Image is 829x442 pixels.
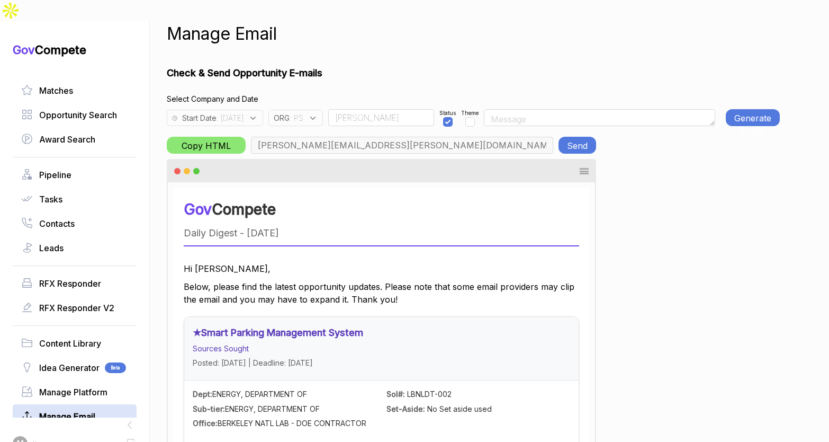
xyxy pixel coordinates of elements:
[21,410,128,423] a: Manage Email
[184,280,579,306] p: Below, please find the latest opportunity updates. Please note that some email providers may clip...
[39,109,117,121] span: Opportunity Search
[105,363,126,373] span: Beta
[21,302,128,314] a: RFX Responder V2
[39,386,107,399] span: Manage Platform
[193,404,225,413] strong: Sub-tier:
[184,262,579,275] p: Hi [PERSON_NAME],
[39,302,114,314] span: RFX Responder V2
[21,277,128,290] a: RFX Responder
[21,193,128,206] a: Tasks
[193,418,376,429] div: BERKELEY NATL LAB - DOE CONTRACTOR
[21,133,128,146] a: Award Search
[21,361,128,374] a: Idea GeneratorBeta
[290,112,303,123] span: : PS
[193,344,249,353] span: Sources Sought
[21,242,128,254] a: Leads
[39,169,71,181] span: Pipeline
[558,137,596,154] button: Send
[193,390,212,399] strong: Dept:
[13,42,137,57] h1: Compete
[39,242,64,254] span: Leads
[386,390,405,399] strong: Sol#:
[427,404,492,413] span: No Set aside used
[39,410,95,423] span: Manage Email
[39,337,101,350] span: Content Library
[21,386,128,399] a: Manage Platform
[212,200,276,218] span: Compete
[167,21,277,47] h1: Manage Email
[407,390,452,399] span: LBNLDT-002
[193,357,570,368] div: Posted: [DATE] | Deadline: [DATE]
[39,361,100,374] span: Idea Generator
[726,109,780,126] button: Generate E-mail
[39,193,62,206] span: Tasks
[217,112,244,123] span: : [DATE]
[39,133,95,146] span: Award Search
[182,112,217,123] span: Start Date
[21,84,128,97] a: Matches
[39,84,73,97] span: Matches
[167,137,246,154] button: Copy HTML
[386,404,425,413] strong: Set-Aside:
[39,277,101,290] span: RFX Responder
[193,389,376,400] div: ENERGY, DEPARTMENT OF
[184,226,579,240] div: Daily Digest - [DATE]
[328,109,434,126] input: User FirstName
[21,337,128,350] a: Content Library
[193,404,376,414] div: ENERGY, DEPARTMENT OF
[461,109,479,117] span: Theme
[439,109,456,117] span: Status
[193,325,561,340] h3: ★
[193,419,218,428] strong: Office:
[39,217,75,230] span: Contacts
[21,169,128,181] a: Pipeline
[274,112,290,123] span: ORG
[13,43,35,57] span: Gov
[251,137,553,154] input: Emails
[201,327,363,338] a: Smart Parking Management System
[21,109,128,121] a: Opportunity Search
[167,93,780,104] h4: Select Company and Date
[167,66,780,80] h1: Check & Send Opportunity E-mails
[184,200,212,218] span: Gov
[21,217,128,230] a: Contacts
